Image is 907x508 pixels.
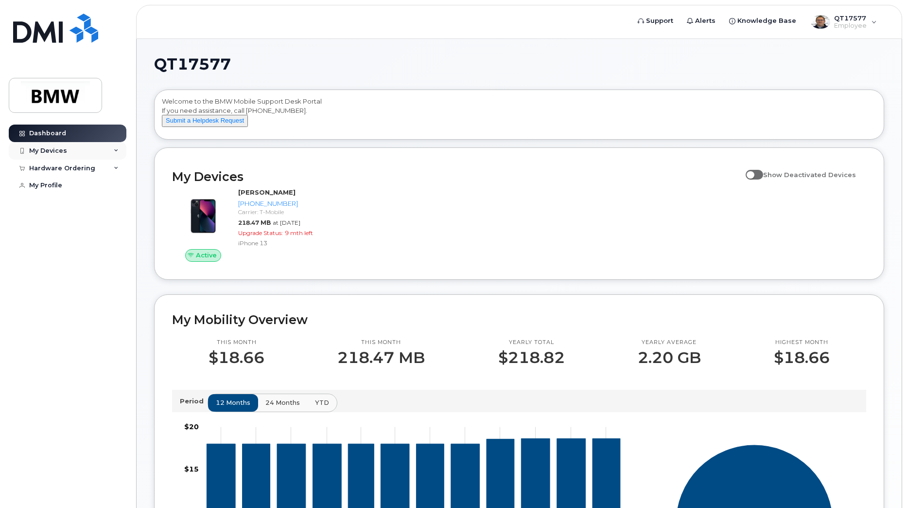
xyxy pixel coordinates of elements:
h2: My Devices [172,169,741,184]
tspan: $20 [184,422,199,431]
a: Active[PERSON_NAME][PHONE_NUMBER]Carrier: T-Mobile218.47 MBat [DATE]Upgrade Status:9 mth leftiPho... [172,188,337,262]
img: image20231002-3703462-1ig824h.jpeg [180,193,227,239]
span: Show Deactivated Devices [763,171,856,179]
span: YTD [315,398,329,407]
div: iPhone 13 [238,239,333,247]
span: Upgrade Status: [238,229,283,236]
tspan: $15 [184,465,199,473]
strong: [PERSON_NAME] [238,188,296,196]
p: $18.66 [774,349,830,366]
span: at [DATE] [273,219,300,226]
p: Period [180,397,208,406]
p: This month [337,339,425,346]
a: Submit a Helpdesk Request [162,116,248,124]
p: This month [209,339,264,346]
p: 2.20 GB [638,349,701,366]
span: 218.47 MB [238,219,271,226]
p: Highest month [774,339,830,346]
span: QT17577 [154,57,231,72]
p: $218.82 [498,349,565,366]
h2: My Mobility Overview [172,312,866,327]
div: Carrier: T-Mobile [238,208,333,216]
p: Yearly average [638,339,701,346]
p: Yearly total [498,339,565,346]
input: Show Deactivated Devices [746,165,753,173]
span: 9 mth left [285,229,313,236]
iframe: Messenger Launcher [865,466,900,501]
div: Welcome to the BMW Mobile Support Desk Portal If you need assistance, call [PHONE_NUMBER]. [162,97,876,136]
div: [PHONE_NUMBER] [238,199,333,208]
span: Active [196,251,217,260]
p: $18.66 [209,349,264,366]
button: Submit a Helpdesk Request [162,115,248,127]
span: 24 months [265,398,300,407]
p: 218.47 MB [337,349,425,366]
